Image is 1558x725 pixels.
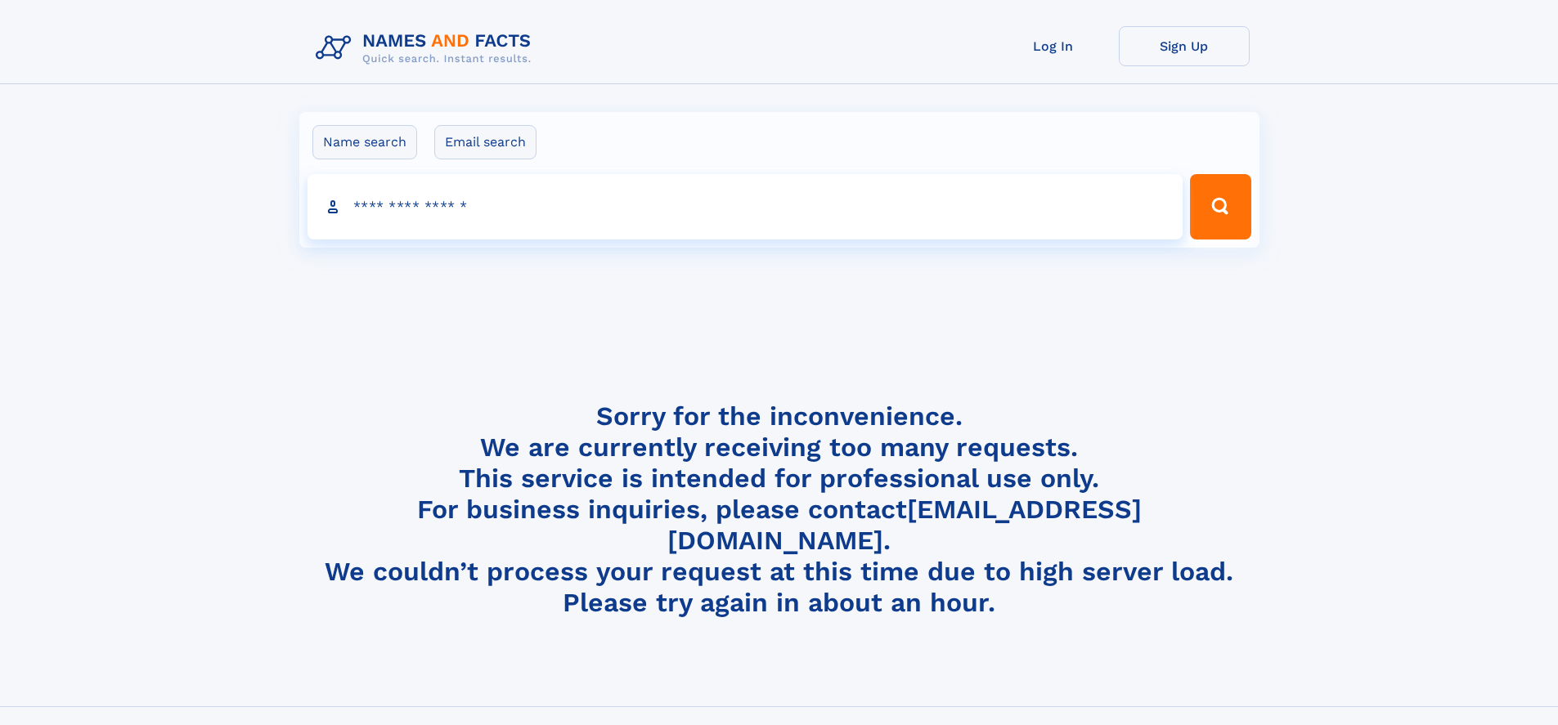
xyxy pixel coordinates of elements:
[308,174,1183,239] input: search input
[1190,174,1250,239] button: Search Button
[309,26,545,70] img: Logo Names and Facts
[1119,26,1250,66] a: Sign Up
[312,125,417,159] label: Name search
[434,125,537,159] label: Email search
[309,401,1250,619] h4: Sorry for the inconvenience. We are currently receiving too many requests. This service is intend...
[988,26,1119,66] a: Log In
[667,494,1142,556] a: [EMAIL_ADDRESS][DOMAIN_NAME]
